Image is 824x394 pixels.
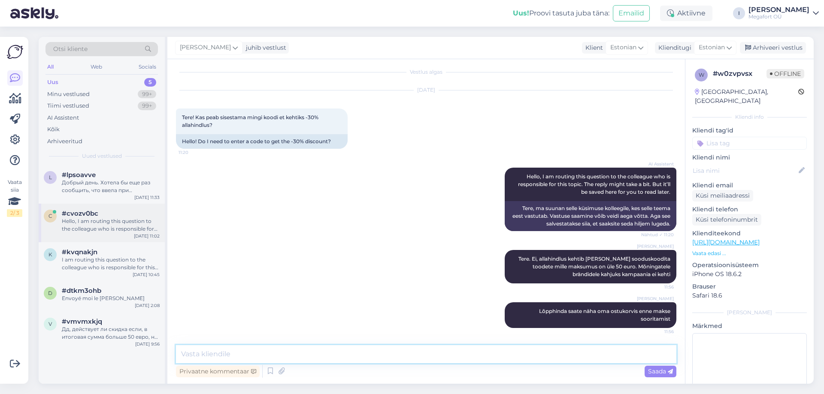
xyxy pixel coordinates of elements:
[134,233,160,239] div: [DATE] 11:02
[642,161,674,167] span: AI Assistent
[692,126,807,135] p: Kliendi tag'id
[62,179,160,194] div: Добрый день. Хотела бы еще раз сообщить, что ввела при регистрации не правильный мэйл. Заказ уже ...
[62,256,160,271] div: I am routing this question to the colleague who is responsible for this topic. The reply might ta...
[692,137,807,150] input: Lisa tag
[539,308,672,322] span: Lõpphinda saate näha oma ostukorvis enne makse sooritamist
[692,270,807,279] p: iPhone OS 18.6.2
[637,243,674,250] span: [PERSON_NAME]
[740,42,806,54] div: Arhiveeri vestlus
[62,287,101,295] span: #dtkm3ohb
[613,5,650,21] button: Emailid
[692,113,807,121] div: Kliendi info
[505,201,676,231] div: Tere, ma suunan selle küsimuse kolleegile, kes selle teema eest vastutab. Vastuse saamine võib ve...
[7,178,22,217] div: Vaata siia
[692,205,807,214] p: Kliendi telefon
[692,261,807,270] p: Operatsioonisüsteem
[47,114,79,122] div: AI Assistent
[642,284,674,290] span: 11:56
[62,318,102,325] span: #vmvmxkjq
[7,44,23,60] img: Askly Logo
[766,69,804,78] span: Offline
[47,78,58,87] div: Uus
[692,322,807,331] p: Märkmed
[133,271,160,278] div: [DATE] 10:45
[513,8,609,18] div: Proovi tasuta juba täna:
[518,173,672,195] span: Hello, I am routing this question to the colleague who is responsible for this topic. The reply m...
[48,213,52,219] span: c
[692,291,807,300] p: Safari 18.6
[62,295,160,302] div: Envoyé moi le [PERSON_NAME]
[7,209,22,217] div: 2 / 3
[699,72,704,78] span: w
[53,45,88,54] span: Otsi kliente
[62,217,160,233] div: Hello, I am routing this question to the colleague who is responsible for this topic. The reply m...
[176,86,676,94] div: [DATE]
[699,43,725,52] span: Estonian
[62,210,98,217] span: #cvozv0bc
[695,87,798,105] div: [GEOGRAPHIC_DATA], [GEOGRAPHIC_DATA]
[47,125,60,134] div: Kõik
[582,43,603,52] div: Klient
[692,250,807,257] p: Vaata edasi ...
[692,153,807,162] p: Kliendi nimi
[47,102,89,110] div: Tiimi vestlused
[48,321,52,327] span: v
[610,43,636,52] span: Estonian
[176,134,348,149] div: Hello! Do I need to enter a code to get the -30% discount?
[748,13,809,20] div: Megafort OÜ
[182,114,320,128] span: Tere! Kas peab sisestama mingi koodi et kehtiks -30% allahindlus?
[648,367,673,375] span: Saada
[642,328,674,335] span: 11:56
[179,149,211,156] span: 11:20
[693,166,797,175] input: Lisa nimi
[62,325,160,341] div: Дд, действует ли скидка если, в итоговая сумма больше 50 евро, но есть товары, которые стоят мень...
[82,152,122,160] span: Uued vestlused
[513,9,529,17] b: Uus!
[176,68,676,76] div: Vestlus algas
[518,256,672,277] span: Tere. Ei, allahindlus kehtib [PERSON_NAME] sooduskoodita toodete mille maksumus on üle 50 euro. M...
[134,194,160,201] div: [DATE] 11:33
[138,102,156,110] div: 99+
[48,251,52,258] span: k
[49,174,52,180] span: l
[242,43,286,52] div: juhib vestlust
[748,6,809,13] div: [PERSON_NAME]
[48,290,52,296] span: d
[138,90,156,99] div: 99+
[692,282,807,291] p: Brauser
[692,229,807,238] p: Klienditeekond
[692,309,807,316] div: [PERSON_NAME]
[89,61,104,72] div: Web
[641,232,674,238] span: Nähtud ✓ 11:20
[144,78,156,87] div: 5
[47,90,90,99] div: Minu vestlused
[62,171,96,179] span: #lpsoavve
[655,43,691,52] div: Klienditugi
[180,43,231,52] span: [PERSON_NAME]
[692,181,807,190] p: Kliendi email
[137,61,158,72] div: Socials
[45,61,55,72] div: All
[47,137,82,146] div: Arhiveeritud
[692,214,761,226] div: Küsi telefoninumbrit
[692,190,753,202] div: Küsi meiliaadressi
[733,7,745,19] div: I
[748,6,819,20] a: [PERSON_NAME]Megafort OÜ
[713,69,766,79] div: # w0zvpvsx
[135,302,160,309] div: [DATE] 2:08
[176,366,260,377] div: Privaatne kommentaar
[135,341,160,347] div: [DATE] 9:56
[62,248,97,256] span: #kvqnakjn
[660,6,712,21] div: Aktiivne
[637,295,674,302] span: [PERSON_NAME]
[692,238,760,246] a: [URL][DOMAIN_NAME]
